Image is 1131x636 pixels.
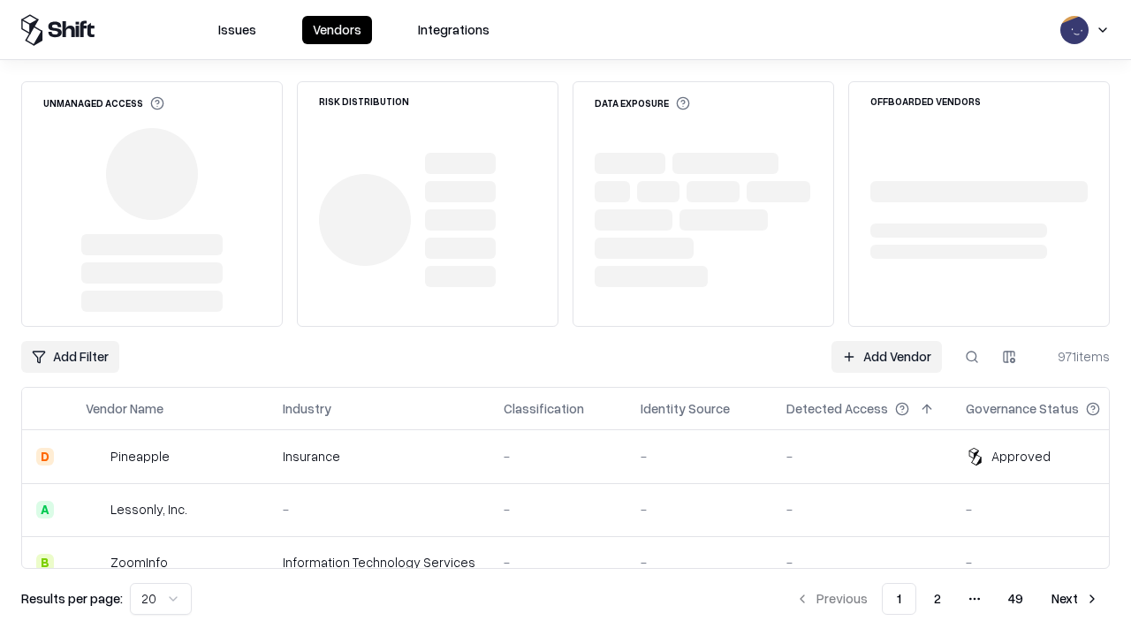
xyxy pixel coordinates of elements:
[831,341,942,373] a: Add Vendor
[786,500,937,519] div: -
[785,583,1110,615] nav: pagination
[1039,347,1110,366] div: 971 items
[504,399,584,418] div: Classification
[110,553,168,572] div: ZoomInfo
[36,448,54,466] div: D
[407,16,500,44] button: Integrations
[595,96,690,110] div: Data Exposure
[110,447,170,466] div: Pineapple
[504,500,612,519] div: -
[1041,583,1110,615] button: Next
[283,500,475,519] div: -
[504,447,612,466] div: -
[36,554,54,572] div: B
[86,399,163,418] div: Vendor Name
[208,16,267,44] button: Issues
[870,96,981,106] div: Offboarded Vendors
[786,447,937,466] div: -
[786,399,888,418] div: Detected Access
[786,553,937,572] div: -
[283,447,475,466] div: Insurance
[21,341,119,373] button: Add Filter
[641,553,758,572] div: -
[283,399,331,418] div: Industry
[86,448,103,466] img: Pineapple
[43,96,164,110] div: Unmanaged Access
[641,399,730,418] div: Identity Source
[302,16,372,44] button: Vendors
[641,500,758,519] div: -
[504,553,612,572] div: -
[21,589,123,608] p: Results per page:
[991,447,1051,466] div: Approved
[86,554,103,572] img: ZoomInfo
[319,96,409,106] div: Risk Distribution
[882,583,916,615] button: 1
[36,501,54,519] div: A
[994,583,1037,615] button: 49
[110,500,187,519] div: Lessonly, Inc.
[920,583,955,615] button: 2
[86,501,103,519] img: Lessonly, Inc.
[966,399,1079,418] div: Governance Status
[966,500,1128,519] div: -
[641,447,758,466] div: -
[966,553,1128,572] div: -
[283,553,475,572] div: Information Technology Services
